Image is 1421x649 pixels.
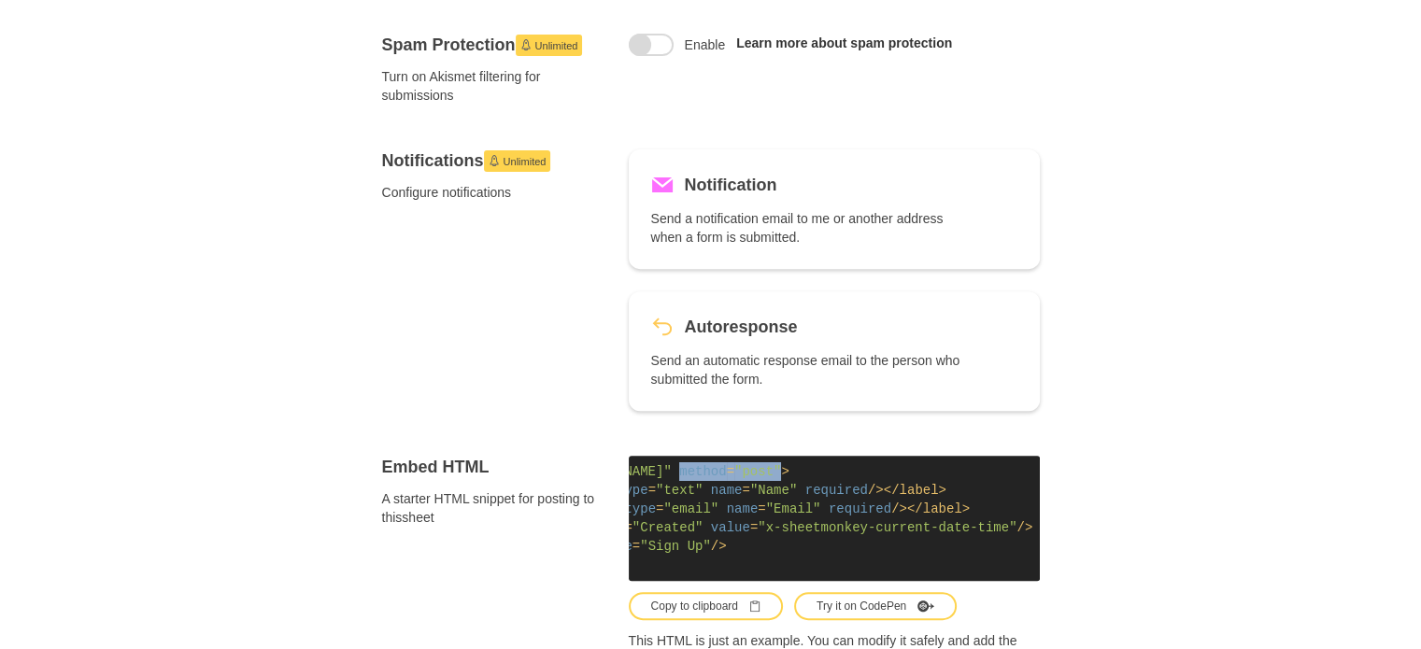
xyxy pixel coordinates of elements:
span: = [727,464,734,479]
span: Unlimited [535,35,578,57]
span: </ [884,483,900,498]
span: "Sign Up" [640,539,711,554]
span: Unlimited [504,150,547,173]
button: Try it on CodePen [794,592,957,620]
span: Turn on Akismet filtering for submissions [382,67,606,105]
code: Your Name: Your Email: [629,456,1040,581]
span: > [962,501,970,516]
span: = [750,520,758,535]
span: = [656,501,663,516]
span: = [648,483,656,498]
span: </ [907,501,923,516]
span: "Created" [632,520,703,535]
span: = [624,520,632,535]
span: name [727,501,759,516]
svg: Clipboard [749,600,760,612]
h4: Spam Protection [382,34,606,56]
span: required [805,483,868,498]
span: "text" [656,483,703,498]
span: "x-sheetmonkey-current-date-time" [758,520,1016,535]
span: "email" [663,501,718,516]
span: Enable [685,35,726,54]
div: Try it on CodePen [817,598,934,614]
span: name [711,483,743,498]
span: /> [891,501,907,516]
span: "Name" [750,483,797,498]
span: label [900,483,939,498]
span: = [758,501,765,516]
h4: Notifications [382,149,606,172]
span: = [632,539,640,554]
span: type [617,483,648,498]
span: > [781,464,789,479]
span: method [679,464,726,479]
h5: Notification [685,172,777,198]
span: /> [711,539,727,554]
span: type [624,501,656,516]
span: "Email" [766,501,821,516]
span: = [742,483,749,498]
svg: Launch [489,155,500,166]
p: Send a notification email to me or another address when a form is submitted. [651,209,965,247]
div: Copy to clipboard [651,598,760,614]
h5: Autoresponse [685,314,798,340]
span: > [939,483,946,498]
span: label [923,501,962,516]
span: A starter HTML snippet for posting to this sheet [382,489,606,527]
a: Learn more about spam protection [736,35,952,50]
span: /> [868,483,884,498]
svg: Revert [651,316,674,338]
svg: Mail [651,174,674,196]
span: value [711,520,750,535]
button: Copy to clipboardClipboard [629,592,783,620]
span: Configure notifications [382,183,606,202]
p: Send an automatic response email to the person who submitted the form. [651,351,965,388]
span: /> [1017,520,1033,535]
svg: Launch [520,39,532,50]
span: "post" [734,464,781,479]
h4: Embed HTML [382,456,606,478]
span: required [829,501,891,516]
